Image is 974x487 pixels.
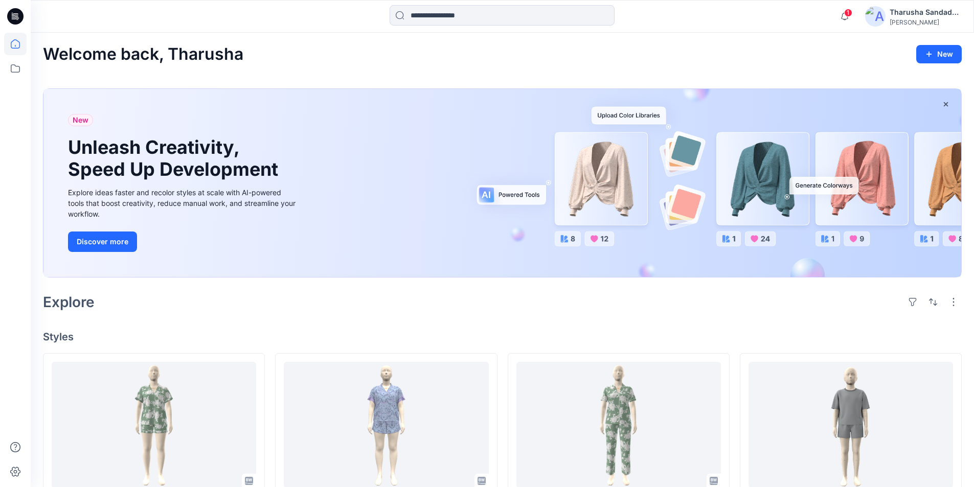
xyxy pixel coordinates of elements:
[43,294,95,310] h2: Explore
[890,18,961,26] div: [PERSON_NAME]
[890,6,961,18] div: Tharusha Sandadeepa
[43,331,962,343] h4: Styles
[844,9,852,17] span: 1
[865,6,886,27] img: avatar
[43,45,243,64] h2: Welcome back, Tharusha
[68,231,298,252] a: Discover more
[68,136,283,180] h1: Unleash Creativity, Speed Up Development
[68,187,298,219] div: Explore ideas faster and recolor styles at scale with AI-powered tools that boost creativity, red...
[68,231,137,252] button: Discover more
[73,114,88,126] span: New
[916,45,962,63] button: New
